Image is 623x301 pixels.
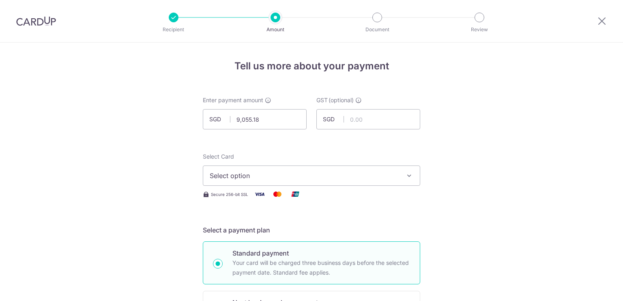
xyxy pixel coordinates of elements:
img: CardUp [16,16,56,26]
span: Secure 256-bit SSL [211,191,248,198]
span: Enter payment amount [203,96,263,104]
p: Amount [245,26,305,34]
img: Mastercard [269,189,286,199]
h4: Tell us more about your payment [203,59,420,73]
button: Select option [203,166,420,186]
p: Recipient [144,26,204,34]
span: SGD [209,115,230,123]
span: Select option [210,171,399,181]
p: Standard payment [232,248,410,258]
p: Your card will be charged three business days before the selected payment date. Standard fee appl... [232,258,410,277]
img: Union Pay [287,189,303,199]
h5: Select a payment plan [203,225,420,235]
span: SGD [323,115,344,123]
span: GST [316,96,328,104]
span: translation missing: en.payables.payment_networks.credit_card.summary.labels.select_card [203,153,234,160]
input: 0.00 [316,109,420,129]
iframe: Opens a widget where you can find more information [571,277,615,297]
span: (optional) [329,96,354,104]
img: Visa [251,189,268,199]
p: Document [347,26,407,34]
p: Review [449,26,509,34]
input: 0.00 [203,109,307,129]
